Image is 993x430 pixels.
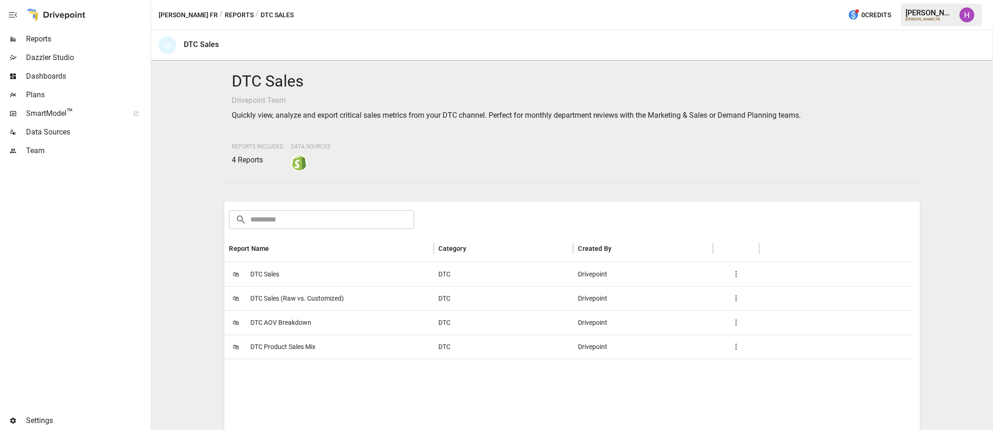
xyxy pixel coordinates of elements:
button: 0Credits [844,7,895,24]
div: Category [438,245,466,252]
span: SmartModel [26,108,123,119]
span: 🛍 [229,291,243,305]
div: / [220,9,223,21]
button: Reports [225,9,254,21]
p: Quickly view, analyze and export critical sales metrics from your DTC channel. Perfect for monthl... [232,110,912,121]
div: Drivepoint [573,310,713,335]
div: DTC [434,310,573,335]
span: Reports [26,34,149,45]
span: 0 Credits [861,9,891,21]
span: 🛍 [229,340,243,354]
div: [PERSON_NAME] [906,8,954,17]
button: Sort [270,242,283,255]
span: Data Sources [26,127,149,138]
button: Sort [467,242,480,255]
div: / [255,9,259,21]
div: DTC [434,335,573,359]
span: DTC AOV Breakdown [250,311,311,335]
div: DTC [434,262,573,286]
button: [PERSON_NAME] FR [159,9,218,21]
span: ™ [67,107,73,118]
h4: DTC Sales [232,72,912,91]
span: DTC Sales [250,262,279,286]
div: 🛍 [159,36,176,54]
div: [PERSON_NAME] FR [906,17,954,21]
span: DTC Product Sales Mix [250,335,315,359]
img: shopify [292,155,307,170]
button: Harry Antonio [954,2,980,28]
div: DTC Sales [184,40,219,49]
p: 4 Reports [232,155,283,166]
span: DTC Sales (Raw vs. Customized) [250,287,344,310]
span: 🛍 [229,316,243,329]
p: Drivepoint Team [232,95,912,106]
div: Drivepoint [573,335,713,359]
span: Dazzler Studio [26,52,149,63]
div: Created By [578,245,611,252]
div: DTC [434,286,573,310]
span: Dashboards [26,71,149,82]
span: Reports Included [232,143,283,150]
div: Drivepoint [573,286,713,310]
img: Harry Antonio [959,7,974,22]
span: Team [26,145,149,156]
span: 🛍 [229,267,243,281]
span: Settings [26,415,149,426]
div: Drivepoint [573,262,713,286]
div: Report Name [229,245,269,252]
button: Sort [612,242,625,255]
span: Plans [26,89,149,101]
span: Data Sources [291,143,330,150]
